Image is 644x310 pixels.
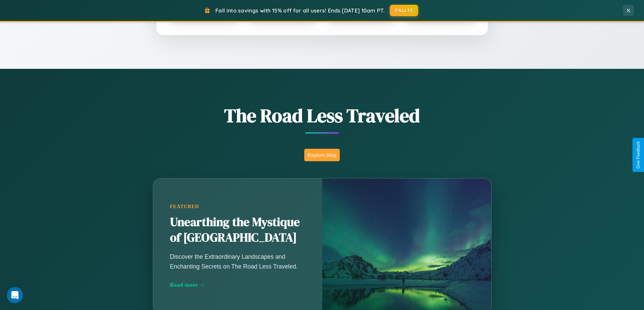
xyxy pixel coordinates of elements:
span: Fall into savings with 15% off for all users! Ends [DATE] 10am PT. [215,7,385,14]
p: Discover the Extraordinary Landscapes and Enchanting Secrets on The Road Less Traveled. [170,252,305,271]
div: Give Feedback [636,141,641,169]
div: Featured [170,204,305,209]
button: Explore Blog [304,149,340,161]
h2: Unearthing the Mystique of [GEOGRAPHIC_DATA] [170,215,305,246]
div: Read more → [170,281,305,288]
button: FALL15 [390,5,418,16]
iframe: Intercom live chat [7,287,23,303]
h1: The Road Less Traveled [119,103,525,129]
